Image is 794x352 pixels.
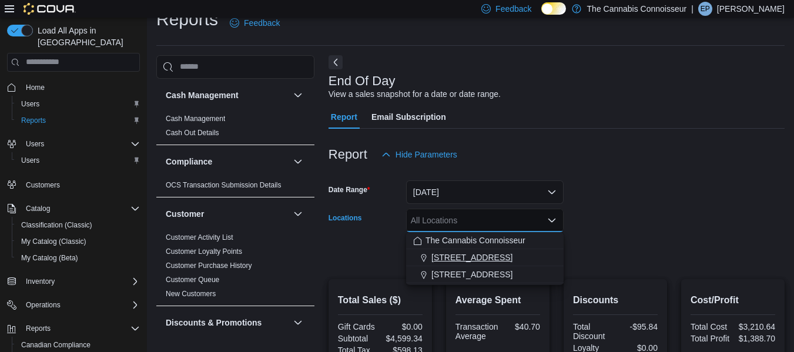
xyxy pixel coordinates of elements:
input: Dark Mode [541,2,566,15]
button: Classification (Classic) [12,217,145,233]
span: Cash Management [166,114,225,123]
h3: End Of Day [329,74,396,88]
h2: Discounts [573,293,658,307]
span: Email Subscription [371,105,446,129]
button: Reports [2,320,145,337]
a: Canadian Compliance [16,338,95,352]
span: Classification (Classic) [16,218,140,232]
span: Cash Out Details [166,128,219,138]
h2: Cost/Profit [691,293,775,307]
span: Users [16,153,140,167]
button: The Cannabis Connoisseur [406,232,564,249]
h3: Compliance [166,156,212,167]
span: Catalog [21,202,140,216]
a: Customer Loyalty Points [166,247,242,256]
span: Customers [21,177,140,192]
button: Catalog [21,202,55,216]
label: Locations [329,213,362,223]
span: The Cannabis Connoisseur [426,234,525,246]
span: Catalog [26,204,50,213]
label: Date Range [329,185,370,195]
span: My Catalog (Beta) [16,251,140,265]
span: Reports [21,321,140,336]
span: [STREET_ADDRESS] [431,252,512,263]
span: Reports [16,113,140,128]
h3: Report [329,147,367,162]
span: Reports [21,116,46,125]
span: Users [21,156,39,165]
p: The Cannabis Connoisseur [587,2,687,16]
span: Operations [21,298,140,312]
a: Cash Management [166,115,225,123]
div: Choose from the following options [406,232,564,283]
span: Load All Apps in [GEOGRAPHIC_DATA] [33,25,140,48]
span: Customer Queue [166,275,219,284]
button: Customers [2,176,145,193]
a: My Catalog (Beta) [16,251,83,265]
button: Cash Management [166,89,289,101]
p: | [691,2,694,16]
div: $0.00 [383,322,423,331]
div: $3,210.64 [735,322,775,331]
button: Users [12,96,145,112]
button: Compliance [291,155,305,169]
span: New Customers [166,289,216,299]
span: Reports [26,324,51,333]
button: Inventory [21,274,59,289]
button: My Catalog (Classic) [12,233,145,250]
a: Classification (Classic) [16,218,97,232]
img: Cova [24,3,76,15]
span: Discounts [166,341,197,351]
button: Users [12,152,145,169]
a: OCS Transaction Submission Details [166,181,282,189]
span: Home [21,80,140,95]
span: Home [26,83,45,92]
a: Users [16,153,44,167]
h3: Customer [166,208,204,220]
div: Compliance [156,178,314,197]
div: Total Cost [691,322,731,331]
div: Elysha Park [698,2,712,16]
p: [PERSON_NAME] [717,2,785,16]
button: Reports [21,321,55,336]
button: Next [329,55,343,69]
div: View a sales snapshot for a date or date range. [329,88,501,100]
div: $40.70 [502,322,540,331]
a: Customer Queue [166,276,219,284]
a: Users [16,97,44,111]
span: Customers [26,180,60,190]
span: Users [21,99,39,109]
div: Total Profit [691,334,731,343]
button: [STREET_ADDRESS] [406,266,564,283]
span: Canadian Compliance [16,338,140,352]
span: Classification (Classic) [21,220,92,230]
span: My Catalog (Classic) [21,237,86,246]
span: Operations [26,300,61,310]
a: Feedback [225,11,284,35]
span: Feedback [495,3,531,15]
span: [STREET_ADDRESS] [431,269,512,280]
button: Close list of options [547,216,557,225]
button: Customer [166,208,289,220]
h3: Discounts & Promotions [166,317,262,328]
div: Cash Management [156,112,314,145]
a: Customer Activity List [166,233,233,242]
span: Feedback [244,17,280,29]
span: Inventory [21,274,140,289]
button: [STREET_ADDRESS] [406,249,564,266]
span: EP [701,2,710,16]
button: Cash Management [291,88,305,102]
h3: Cash Management [166,89,239,101]
a: Reports [16,113,51,128]
button: My Catalog (Beta) [12,250,145,266]
a: New Customers [166,290,216,298]
button: Hide Parameters [377,143,462,166]
a: Discounts [166,342,197,350]
button: Compliance [166,156,289,167]
span: Canadian Compliance [21,340,91,350]
button: Users [2,136,145,152]
div: Customer [156,230,314,306]
a: My Catalog (Classic) [16,234,91,249]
